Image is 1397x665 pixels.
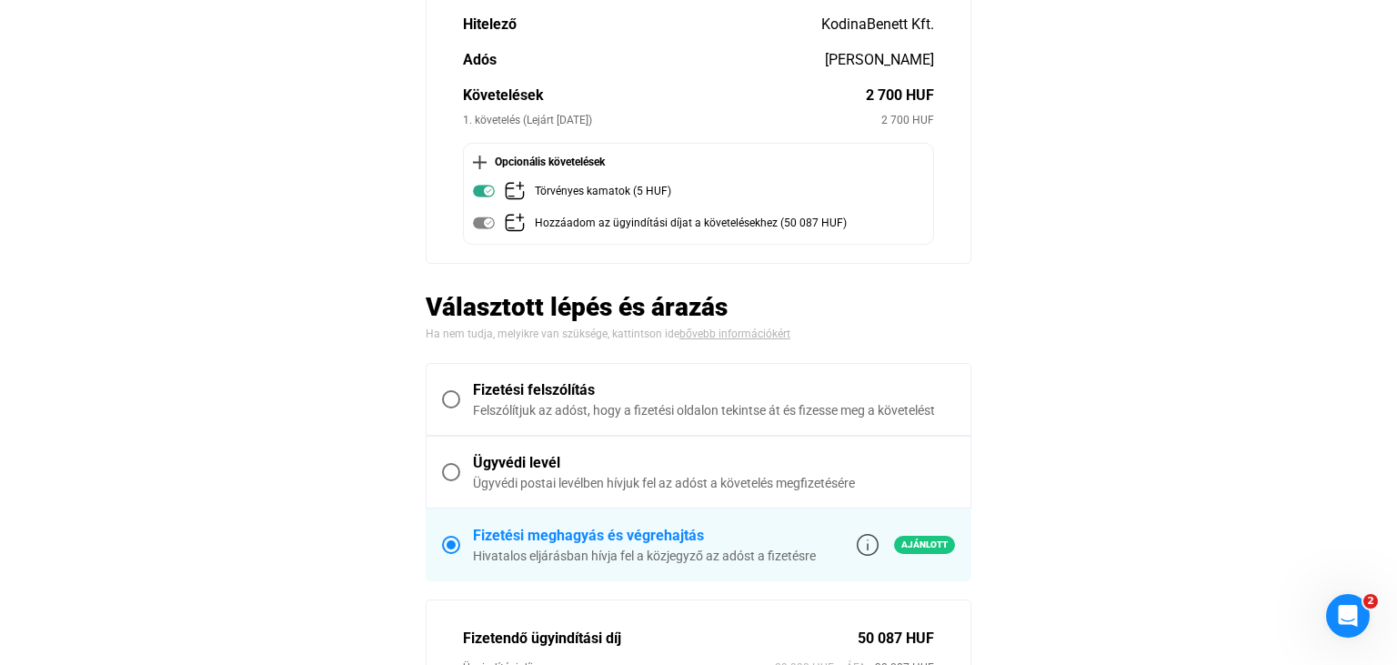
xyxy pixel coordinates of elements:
div: Adós [463,49,825,71]
a: info-grey-outlineAjánlott [857,534,955,556]
div: [PERSON_NAME] [825,49,934,71]
div: Törvényes kamatok (5 HUF) [535,180,671,203]
div: Fizetési meghagyás és végrehajtás [473,525,816,547]
div: Hivatalos eljárásban hívja fel a közjegyző az adóst a fizetésre [473,547,816,565]
span: 2 [1363,594,1378,609]
img: toggle-on [473,180,495,202]
img: plus-black [473,156,487,169]
span: Ha nem tudja, melyikre van szüksége, kattintson ide [426,327,679,340]
div: Opcionális követelések [473,153,924,171]
div: Ügyvédi postai levélben hívjuk fel az adóst a követelés megfizetésére [473,474,955,492]
div: Fizetési felszólítás [473,379,955,401]
iframe: Intercom live chat [1326,594,1370,638]
div: 50 087 HUF [858,628,934,650]
a: bővebb információkért [679,327,790,340]
img: toggle-on-disabled [473,212,495,234]
div: 2 700 HUF [881,111,934,129]
div: Felszólítjuk az adóst, hogy a fizetési oldalon tekintse át és fizesse meg a követelést [473,401,955,419]
div: Fizetendő ügyindítási díj [463,628,858,650]
div: Ügyvédi levél [473,452,955,474]
h2: Választott lépés és árazás [426,291,971,323]
div: KodinaBenett Kft. [821,14,934,35]
img: add-claim [504,212,526,234]
div: Hitelező [463,14,821,35]
img: info-grey-outline [857,534,879,556]
img: add-claim [504,180,526,202]
div: Hozzáadom az ügyindítási díjat a követelésekhez (50 087 HUF) [535,212,847,235]
div: 2 700 HUF [866,85,934,106]
div: Követelések [463,85,866,106]
span: Ajánlott [894,536,955,554]
div: 1. követelés (Lejárt [DATE]) [463,111,881,129]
